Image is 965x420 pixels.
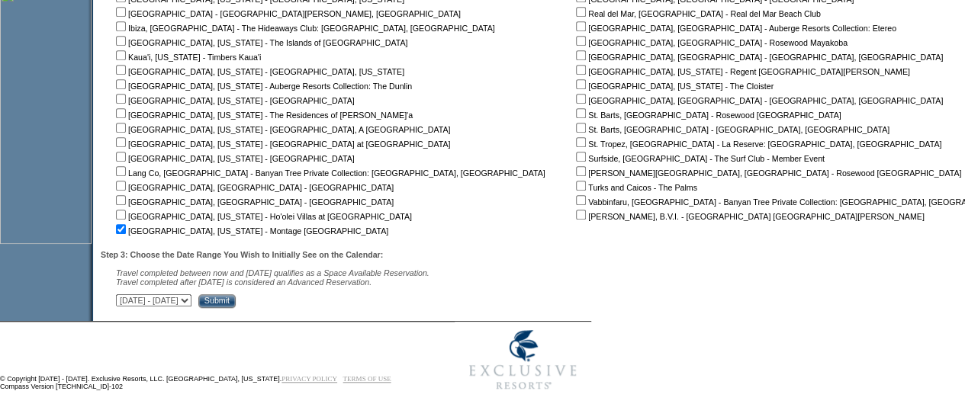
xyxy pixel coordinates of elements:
nobr: [PERSON_NAME][GEOGRAPHIC_DATA], [GEOGRAPHIC_DATA] - Rosewood [GEOGRAPHIC_DATA] [573,168,961,178]
nobr: St. Barts, [GEOGRAPHIC_DATA] - [GEOGRAPHIC_DATA], [GEOGRAPHIC_DATA] [573,125,889,134]
nobr: [GEOGRAPHIC_DATA], [GEOGRAPHIC_DATA] - Auberge Resorts Collection: Etereo [573,24,896,33]
nobr: [GEOGRAPHIC_DATA], [US_STATE] - The Residences of [PERSON_NAME]'a [113,111,413,120]
nobr: [GEOGRAPHIC_DATA], [US_STATE] - Montage [GEOGRAPHIC_DATA] [113,226,388,236]
nobr: [GEOGRAPHIC_DATA], [GEOGRAPHIC_DATA] - [GEOGRAPHIC_DATA] [113,197,394,207]
img: Exclusive Resorts [455,322,591,398]
nobr: [GEOGRAPHIC_DATA], [GEOGRAPHIC_DATA] - [GEOGRAPHIC_DATA], [GEOGRAPHIC_DATA] [573,96,943,105]
nobr: [GEOGRAPHIC_DATA], [GEOGRAPHIC_DATA] - Rosewood Mayakoba [573,38,848,47]
nobr: [GEOGRAPHIC_DATA], [GEOGRAPHIC_DATA] - [GEOGRAPHIC_DATA], [GEOGRAPHIC_DATA] [573,53,943,62]
span: Travel completed between now and [DATE] qualifies as a Space Available Reservation. [116,268,429,277]
nobr: [GEOGRAPHIC_DATA], [US_STATE] - [GEOGRAPHIC_DATA] [113,154,355,163]
nobr: Turks and Caicos - The Palms [573,183,697,192]
nobr: [GEOGRAPHIC_DATA], [US_STATE] - Regent [GEOGRAPHIC_DATA][PERSON_NAME] [573,67,910,76]
nobr: Travel completed after [DATE] is considered an Advanced Reservation. [116,277,372,287]
input: Submit [198,294,236,308]
a: TERMS OF USE [343,375,391,383]
nobr: Kaua'i, [US_STATE] - Timbers Kaua'i [113,53,261,62]
nobr: [GEOGRAPHIC_DATA], [GEOGRAPHIC_DATA] - [GEOGRAPHIC_DATA] [113,183,394,192]
nobr: [GEOGRAPHIC_DATA], [US_STATE] - Ho'olei Villas at [GEOGRAPHIC_DATA] [113,212,412,221]
nobr: [GEOGRAPHIC_DATA], [US_STATE] - [GEOGRAPHIC_DATA], A [GEOGRAPHIC_DATA] [113,125,450,134]
nobr: Surfside, [GEOGRAPHIC_DATA] - The Surf Club - Member Event [573,154,825,163]
nobr: [GEOGRAPHIC_DATA], [US_STATE] - Auberge Resorts Collection: The Dunlin [113,82,412,91]
b: Step 3: Choose the Date Range You Wish to Initially See on the Calendar: [101,250,383,259]
nobr: [GEOGRAPHIC_DATA], [US_STATE] - The Islands of [GEOGRAPHIC_DATA] [113,38,407,47]
nobr: Real del Mar, [GEOGRAPHIC_DATA] - Real del Mar Beach Club [573,9,821,18]
nobr: [GEOGRAPHIC_DATA], [US_STATE] - [GEOGRAPHIC_DATA] at [GEOGRAPHIC_DATA] [113,139,450,149]
nobr: St. Barts, [GEOGRAPHIC_DATA] - Rosewood [GEOGRAPHIC_DATA] [573,111,841,120]
nobr: Ibiza, [GEOGRAPHIC_DATA] - The Hideaways Club: [GEOGRAPHIC_DATA], [GEOGRAPHIC_DATA] [113,24,495,33]
nobr: [PERSON_NAME], B.V.I. - [GEOGRAPHIC_DATA] [GEOGRAPHIC_DATA][PERSON_NAME] [573,212,925,221]
nobr: [GEOGRAPHIC_DATA] - [GEOGRAPHIC_DATA][PERSON_NAME], [GEOGRAPHIC_DATA] [113,9,461,18]
a: PRIVACY POLICY [281,375,337,383]
nobr: [GEOGRAPHIC_DATA], [US_STATE] - The Cloister [573,82,774,91]
nobr: [GEOGRAPHIC_DATA], [US_STATE] - [GEOGRAPHIC_DATA] [113,96,355,105]
nobr: St. Tropez, [GEOGRAPHIC_DATA] - La Reserve: [GEOGRAPHIC_DATA], [GEOGRAPHIC_DATA] [573,139,941,149]
nobr: Lang Co, [GEOGRAPHIC_DATA] - Banyan Tree Private Collection: [GEOGRAPHIC_DATA], [GEOGRAPHIC_DATA] [113,168,545,178]
nobr: [GEOGRAPHIC_DATA], [US_STATE] - [GEOGRAPHIC_DATA], [US_STATE] [113,67,404,76]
